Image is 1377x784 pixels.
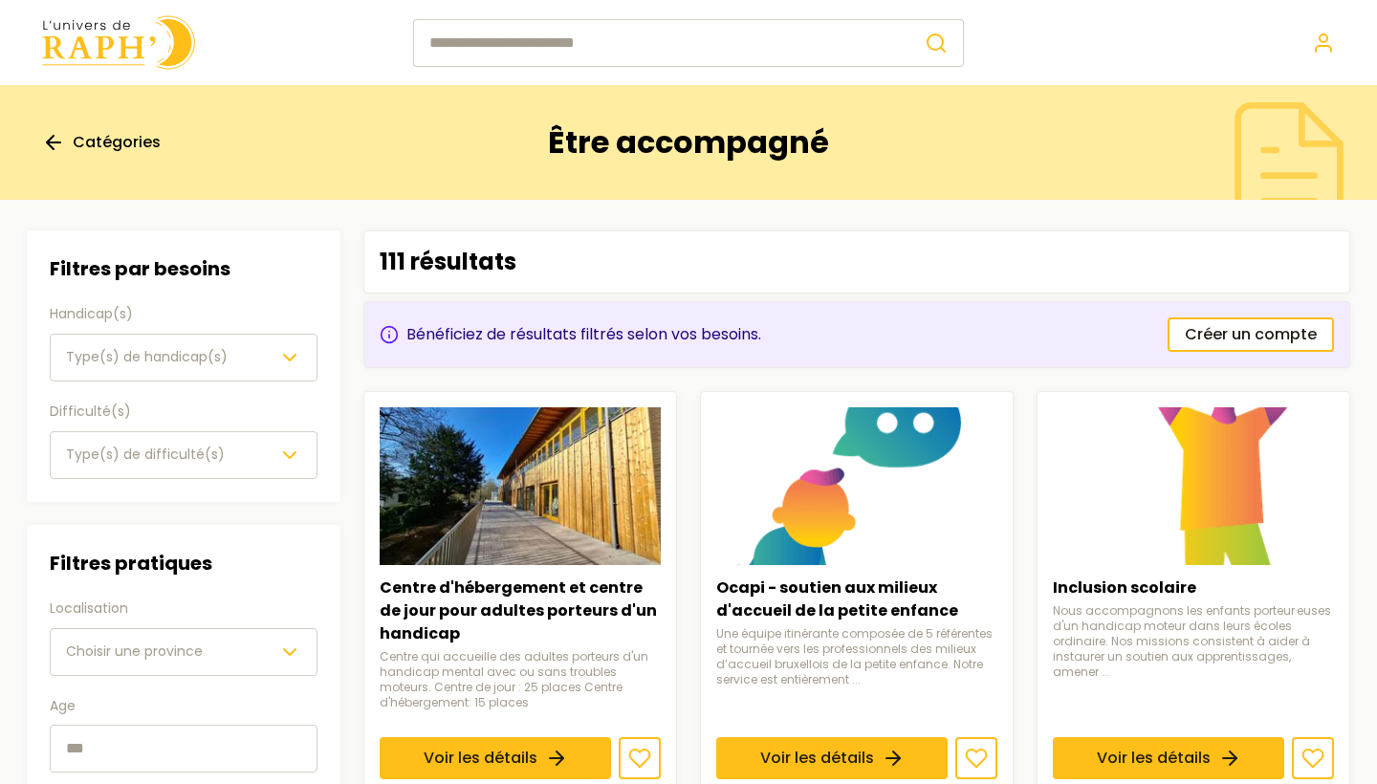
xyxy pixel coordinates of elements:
button: Choisir une province [50,628,317,676]
span: Type(s) de difficulté(s) [66,445,225,464]
h3: Filtres par besoins [50,253,317,284]
label: Difficulté(s) [50,401,317,424]
a: Catégories [42,131,161,154]
a: Voir les détails [1053,737,1284,779]
span: Catégories [73,131,161,154]
button: Type(s) de difficulté(s) [50,431,317,479]
span: Type(s) de handicap(s) [66,347,228,366]
img: Univers de Raph logo [42,15,195,70]
a: Créer un compte [1168,317,1334,352]
span: Choisir une province [66,642,203,661]
div: Bénéficiez de résultats filtrés selon vos besoins. [380,323,761,346]
a: Voir les détails [380,737,611,779]
label: Localisation [50,598,317,621]
a: Se connecter [1312,32,1335,54]
button: Type(s) de handicap(s) [50,334,317,381]
a: Voir les détails [716,737,948,779]
button: Ajouter aux favoris [955,737,997,779]
label: Age [50,695,317,718]
button: Rechercher [909,19,964,67]
h3: Filtres pratiques [50,548,317,578]
h1: Être accompagné [548,124,829,161]
span: Créer un compte [1185,323,1317,346]
button: Ajouter aux favoris [619,737,661,779]
button: Ajouter aux favoris [1292,737,1334,779]
label: Handicap(s) [50,303,317,326]
p: 111 résultats [380,247,516,277]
